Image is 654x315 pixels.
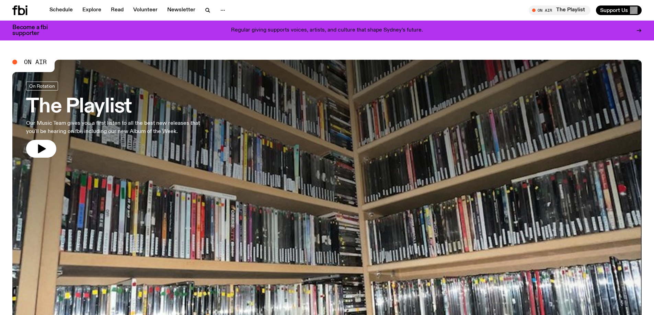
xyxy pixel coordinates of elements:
button: On AirThe Playlist [529,5,590,15]
h3: The Playlist [26,97,202,117]
p: Our Music Team gives you a first listen to all the best new releases that you'll be hearing on fb... [26,119,202,136]
p: Regular giving supports voices, artists, and culture that shape Sydney’s future. [231,27,423,34]
a: Explore [78,5,105,15]
button: Support Us [596,5,642,15]
h3: Become a fbi supporter [12,25,56,36]
a: Volunteer [129,5,162,15]
a: Newsletter [163,5,199,15]
span: On Air [24,59,47,65]
a: Read [107,5,128,15]
span: On Rotation [29,83,55,88]
a: Schedule [45,5,77,15]
a: The PlaylistOur Music Team gives you a first listen to all the best new releases that you'll be h... [26,82,202,158]
a: On Rotation [26,82,58,90]
span: Support Us [600,7,628,13]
